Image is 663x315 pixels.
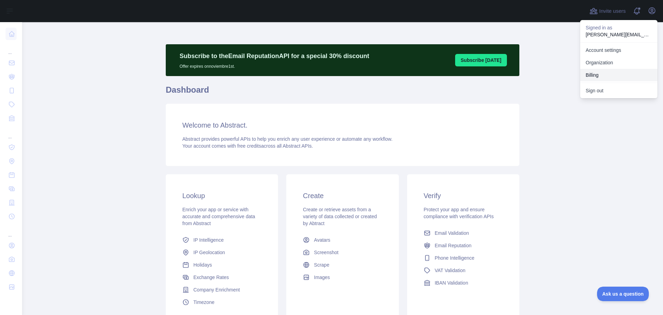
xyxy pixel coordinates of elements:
[314,274,330,281] span: Images
[193,249,225,256] span: IP Geolocation
[421,252,506,264] a: Phone Intelligence
[166,84,519,101] h1: Dashboard
[424,191,503,201] h3: Verify
[182,191,261,201] h3: Lookup
[303,191,382,201] h3: Create
[193,261,212,268] span: Holidays
[580,84,657,97] button: Sign out
[421,227,506,239] a: Email Validation
[180,284,264,296] a: Company Enrichment
[193,237,224,243] span: IP Intelligence
[182,207,255,226] span: Enrich your app or service with accurate and comprehensive data from Abstract
[182,143,313,149] span: Your account comes with across all Abstract APIs.
[180,259,264,271] a: Holidays
[180,234,264,246] a: IP Intelligence
[314,249,338,256] span: Screenshot
[182,120,503,130] h3: Welcome to Abstract.
[314,261,329,268] span: Scrape
[588,6,627,17] button: Invite users
[597,287,649,301] iframe: Toggle Customer Support
[421,277,506,289] a: IBAN Validation
[435,230,469,237] span: Email Validation
[435,267,465,274] span: VAT Validation
[586,31,652,38] p: [PERSON_NAME][EMAIL_ADDRESS][DOMAIN_NAME]
[580,44,657,56] a: Account settings
[300,234,385,246] a: Avatars
[421,264,506,277] a: VAT Validation
[180,271,264,284] a: Exchange Rates
[435,279,468,286] span: IBAN Validation
[435,242,472,249] span: Email Reputation
[180,61,369,69] p: Offer expires on noviembre 1st.
[303,207,377,226] span: Create or retrieve assets from a variety of data collected or created by Abtract
[300,271,385,284] a: Images
[6,41,17,55] div: ...
[193,299,214,306] span: Timezone
[314,237,330,243] span: Avatars
[180,246,264,259] a: IP Geolocation
[237,143,261,149] span: free credits
[182,136,393,142] span: Abstract provides powerful APIs to help you enrich any user experience or automate any workflow.
[435,254,474,261] span: Phone Intelligence
[193,286,240,293] span: Company Enrichment
[180,296,264,308] a: Timezone
[300,246,385,259] a: Screenshot
[455,54,507,66] button: Subscribe [DATE]
[180,51,369,61] p: Subscribe to the Email Reputation API for a special 30 % discount
[6,126,17,140] div: ...
[193,274,229,281] span: Exchange Rates
[424,207,494,219] span: Protect your app and ensure compliance with verification APIs
[580,69,657,81] button: Billing
[6,224,17,238] div: ...
[586,24,652,31] p: Signed in as
[421,239,506,252] a: Email Reputation
[300,259,385,271] a: Scrape
[580,56,657,69] a: Organization
[599,7,626,15] span: Invite users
